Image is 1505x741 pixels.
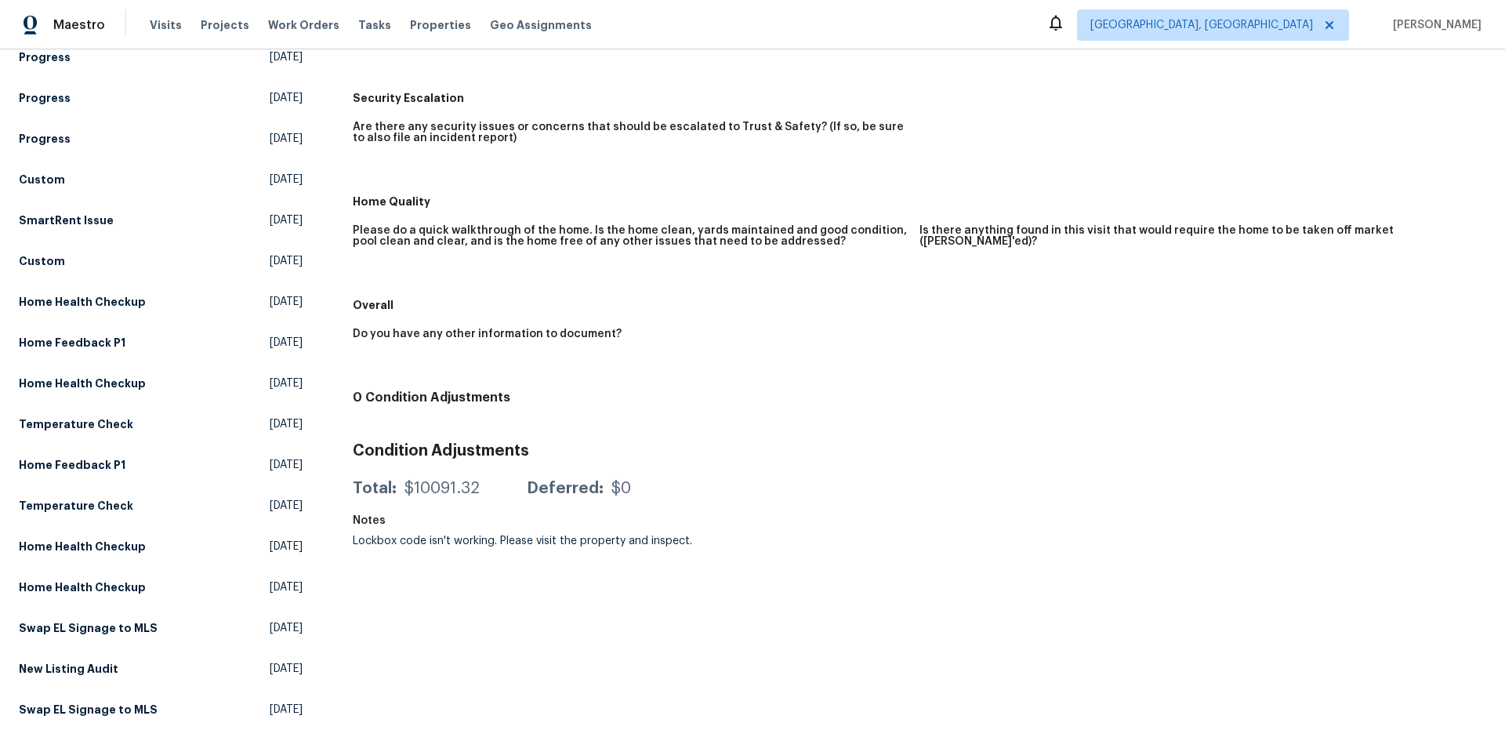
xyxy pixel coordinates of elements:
[19,532,303,561] a: Home Health Checkup[DATE]
[270,702,303,717] span: [DATE]
[353,536,693,547] div: Lockbox code isn't working. Please visit the property and inspect.
[1387,17,1481,33] span: [PERSON_NAME]
[353,90,1486,106] h5: Security Escalation
[19,90,71,106] h5: Progress
[19,416,133,432] h5: Temperature Check
[353,194,1486,209] h5: Home Quality
[353,515,386,526] h5: Notes
[268,17,339,33] span: Work Orders
[527,481,604,496] div: Deferred:
[490,17,592,33] span: Geo Assignments
[353,122,907,143] h5: Are there any security issues or concerns that should be escalated to Trust & Safety? (If so, be ...
[19,125,303,153] a: Progress[DATE]
[201,17,249,33] span: Projects
[19,84,303,112] a: Progress[DATE]
[353,329,622,340] h5: Do you have any other information to document?
[270,131,303,147] span: [DATE]
[19,131,71,147] h5: Progress
[19,165,303,194] a: Custom[DATE]
[270,294,303,310] span: [DATE]
[270,579,303,595] span: [DATE]
[353,443,1486,459] h3: Condition Adjustments
[19,539,146,554] h5: Home Health Checkup
[270,49,303,65] span: [DATE]
[19,620,158,636] h5: Swap EL Signage to MLS
[19,579,146,595] h5: Home Health Checkup
[404,481,480,496] div: $10091.32
[19,614,303,642] a: Swap EL Signage to MLS[DATE]
[1090,17,1313,33] span: [GEOGRAPHIC_DATA], [GEOGRAPHIC_DATA]
[353,225,907,247] h5: Please do a quick walkthrough of the home. Is the home clean, yards maintained and good condition...
[353,297,1486,313] h5: Overall
[19,655,303,683] a: New Listing Audit[DATE]
[19,294,146,310] h5: Home Health Checkup
[19,702,158,717] h5: Swap EL Signage to MLS
[919,225,1474,247] h5: Is there anything found in this visit that would require the home to be taken off market ([PERSON...
[611,481,631,496] div: $0
[19,573,303,601] a: Home Health Checkup[DATE]
[19,212,114,228] h5: SmartRent Issue
[19,253,65,269] h5: Custom
[358,20,391,31] span: Tasks
[410,17,471,33] span: Properties
[19,369,303,398] a: Home Health Checkup[DATE]
[19,172,65,187] h5: Custom
[270,253,303,269] span: [DATE]
[53,17,105,33] span: Maestro
[19,410,303,438] a: Temperature Check[DATE]
[19,247,303,275] a: Custom[DATE]
[270,90,303,106] span: [DATE]
[270,212,303,228] span: [DATE]
[19,457,125,473] h5: Home Feedback P1
[19,335,125,351] h5: Home Feedback P1
[270,539,303,554] span: [DATE]
[270,172,303,187] span: [DATE]
[19,49,71,65] h5: Progress
[19,696,303,724] a: Swap EL Signage to MLS[DATE]
[270,498,303,514] span: [DATE]
[19,288,303,316] a: Home Health Checkup[DATE]
[19,206,303,234] a: SmartRent Issue[DATE]
[270,661,303,677] span: [DATE]
[19,498,133,514] h5: Temperature Check
[353,481,397,496] div: Total:
[270,457,303,473] span: [DATE]
[270,620,303,636] span: [DATE]
[19,492,303,520] a: Temperature Check[DATE]
[19,329,303,357] a: Home Feedback P1[DATE]
[353,390,1486,405] h4: 0 Condition Adjustments
[270,335,303,351] span: [DATE]
[19,376,146,391] h5: Home Health Checkup
[270,416,303,432] span: [DATE]
[19,451,303,479] a: Home Feedback P1[DATE]
[19,43,303,71] a: Progress[DATE]
[19,661,118,677] h5: New Listing Audit
[270,376,303,391] span: [DATE]
[150,17,182,33] span: Visits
